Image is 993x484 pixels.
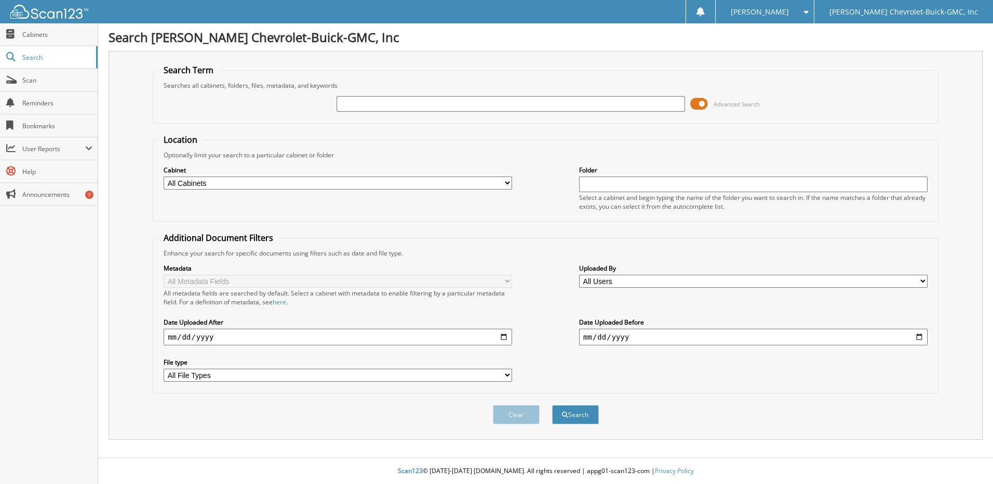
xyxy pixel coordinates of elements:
span: Scan123 [398,466,423,475]
span: Cabinets [22,30,92,39]
input: start [164,329,512,345]
span: Search [22,53,91,62]
legend: Location [158,134,203,145]
span: [PERSON_NAME] [731,9,789,15]
legend: Search Term [158,64,219,76]
label: Date Uploaded Before [579,318,928,327]
span: Scan [22,76,92,85]
span: Help [22,167,92,176]
label: Date Uploaded After [164,318,512,327]
div: 7 [85,191,93,199]
label: Metadata [164,264,512,273]
span: [PERSON_NAME] Chevrolet-Buick-GMC, Inc [829,9,978,15]
span: Advanced Search [714,100,760,108]
div: All metadata fields are searched by default. Select a cabinet with metadata to enable filtering b... [164,289,512,306]
div: Searches all cabinets, folders, files, metadata, and keywords [158,81,933,90]
label: Cabinet [164,166,512,174]
div: Enhance your search for specific documents using filters such as date and file type. [158,249,933,258]
span: Announcements [22,190,92,199]
span: User Reports [22,144,85,153]
div: Optionally limit your search to a particular cabinet or folder [158,151,933,159]
button: Search [552,405,599,424]
a: here [273,298,286,306]
a: Privacy Policy [655,466,694,475]
div: Select a cabinet and begin typing the name of the folder you want to search in. If the name match... [579,193,928,211]
span: Reminders [22,99,92,107]
div: © [DATE]-[DATE] [DOMAIN_NAME]. All rights reserved | appg01-scan123-com | [98,459,993,484]
button: Clear [493,405,540,424]
span: Bookmarks [22,122,92,130]
legend: Additional Document Filters [158,232,278,244]
input: end [579,329,928,345]
label: Uploaded By [579,264,928,273]
label: Folder [579,166,928,174]
img: scan123-logo-white.svg [10,5,88,19]
label: File type [164,358,512,367]
h1: Search [PERSON_NAME] Chevrolet-Buick-GMC, Inc [109,29,983,46]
